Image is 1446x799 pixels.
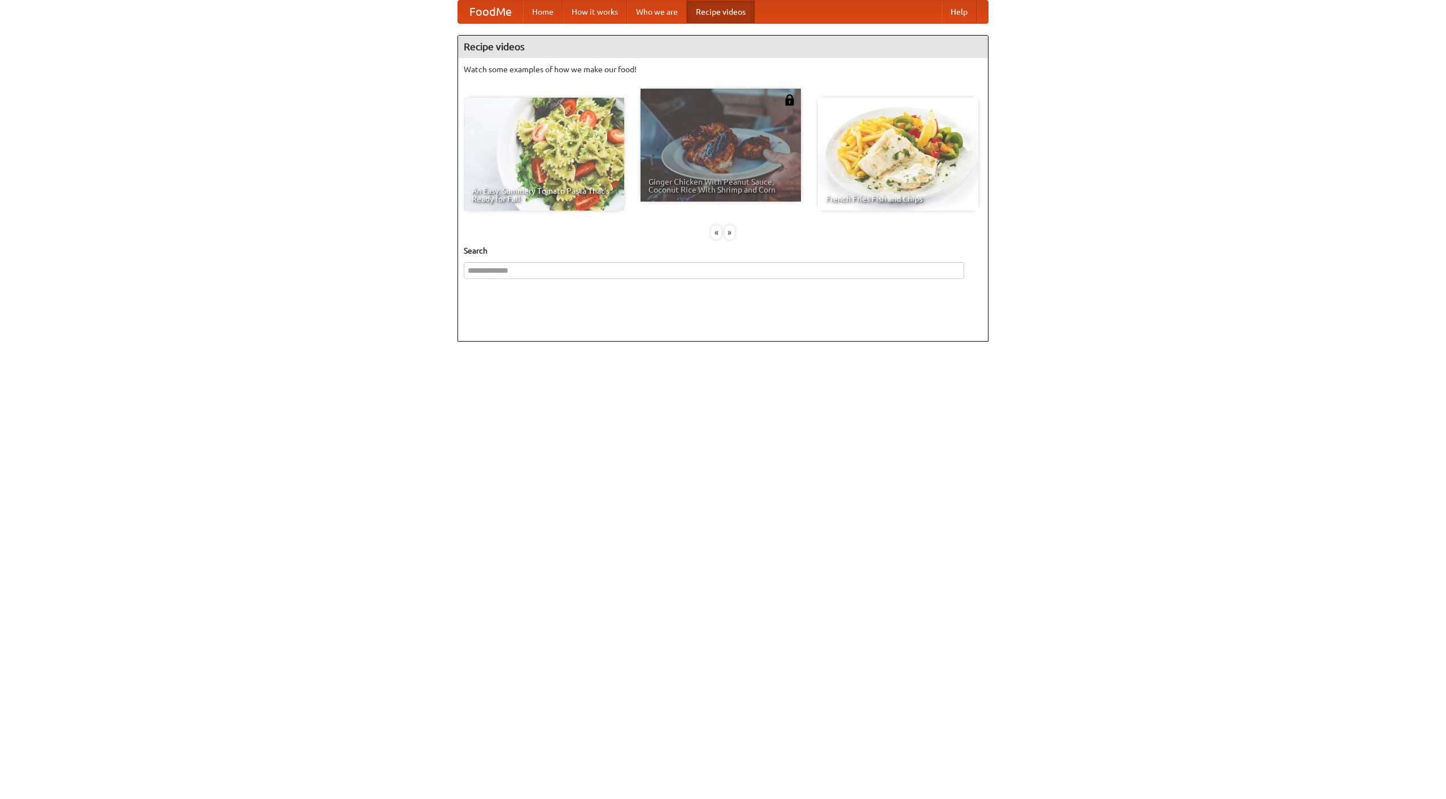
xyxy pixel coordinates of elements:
[711,225,721,239] div: «
[458,1,523,23] a: FoodMe
[687,1,755,23] a: Recipe videos
[523,1,563,23] a: Home
[826,195,970,203] span: French Fries Fish and Chips
[464,98,624,211] a: An Easy, Summery Tomato Pasta That's Ready for Fall
[942,1,977,23] a: Help
[818,98,978,211] a: French Fries Fish and Chips
[458,36,988,58] h4: Recipe videos
[627,1,687,23] a: Who we are
[563,1,627,23] a: How it works
[464,245,982,256] h5: Search
[472,187,616,203] span: An Easy, Summery Tomato Pasta That's Ready for Fall
[784,94,795,106] img: 483408.png
[464,64,982,75] p: Watch some examples of how we make our food!
[725,225,735,239] div: »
